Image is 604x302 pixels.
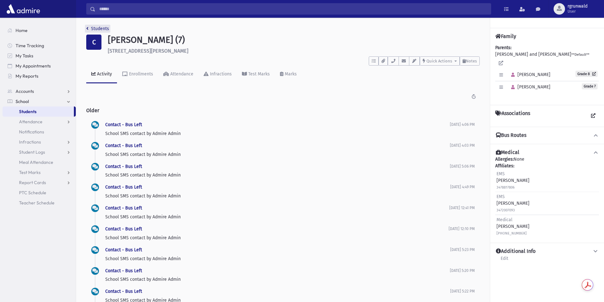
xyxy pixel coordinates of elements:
a: Students [3,106,74,117]
small: 3478817806 [497,185,515,190]
span: Home [16,28,28,33]
span: Accounts [16,88,34,94]
div: [PERSON_NAME] [497,216,529,236]
p: School SMS contact by Admire Admin [105,235,449,241]
div: C [86,35,101,50]
span: [PERSON_NAME] [508,84,550,90]
h4: Bus Routes [496,132,526,139]
span: [DATE] 4:06 PM [450,122,475,127]
div: Infractions [209,71,232,77]
span: rgrunwald [568,4,588,9]
a: Report Cards [3,177,76,188]
span: Students [19,109,36,114]
span: [PERSON_NAME] [508,72,550,77]
span: Student Logs [19,149,45,155]
span: [DATE] 4:03 PM [450,143,475,148]
div: Enrollments [128,71,153,77]
a: Notifications [3,127,76,137]
span: Notifications [19,129,44,135]
p: School SMS contact by Admire Admin [105,276,450,283]
a: Test Marks [237,66,275,83]
div: [PERSON_NAME] and [PERSON_NAME] [495,44,599,100]
span: My Tasks [16,53,33,59]
a: My Tasks [3,51,76,61]
div: Marks [283,71,297,77]
h4: Additional Info [496,248,536,255]
span: School [16,99,29,104]
span: Medical [497,217,512,222]
a: Contact - Bus Left [105,226,142,232]
a: Contact - Bus Left [105,205,142,211]
a: Attendance [158,66,198,83]
span: Infractions [19,139,41,145]
a: Contact - Bus Left [105,164,142,169]
p: School SMS contact by Admire Admin [105,193,450,199]
span: Report Cards [19,180,46,185]
span: [DATE] 5:22 PM [450,289,475,293]
span: Grade 7 [582,83,598,89]
a: Grade 8 [575,71,598,77]
span: Time Tracking [16,43,44,48]
a: Marks [275,66,302,83]
a: Time Tracking [3,41,76,51]
span: [DATE] 5:06 PM [450,164,475,169]
button: Quick Actions [420,56,460,66]
a: Activity [86,66,117,83]
div: Activity [96,71,112,77]
span: Teacher Schedule [19,200,55,206]
p: School SMS contact by Admire Admin [105,151,450,158]
span: [DATE] 4:49 PM [450,185,475,189]
a: Student Logs [3,147,76,157]
button: Additional Info [495,248,599,255]
span: User [568,9,588,14]
a: Teacher Schedule [3,198,76,208]
a: Attendance [3,117,76,127]
span: EMS [497,194,505,199]
a: Home [3,25,76,35]
a: Contact - Bus Left [105,247,142,253]
p: School SMS contact by Admire Admin [105,130,450,137]
div: None [495,156,599,238]
div: [PERSON_NAME] [497,193,529,213]
a: Accounts [3,86,76,96]
a: Contact - Bus Left [105,268,142,273]
div: Attendance [169,71,193,77]
a: Contact - Bus Left [105,122,142,127]
a: Contact - Bus Left [105,184,142,190]
a: Test Marks [3,167,76,177]
a: PTC Schedule [3,188,76,198]
span: PTC Schedule [19,190,46,196]
a: Infractions [198,66,237,83]
a: Enrollments [117,66,158,83]
h1: [PERSON_NAME] (7) [108,35,480,45]
span: Meal Attendance [19,159,53,165]
span: Notes [466,59,477,63]
b: Allergies: [495,157,514,162]
p: School SMS contact by Admire Admin [105,255,450,262]
button: Notes [460,56,480,66]
span: Attendance [19,119,42,125]
small: 3472007093 [497,208,515,212]
p: School SMS contact by Admire Admin [105,214,449,220]
a: School [3,96,76,106]
a: Meal Attendance [3,157,76,167]
small: [PHONE_NUMBER] [497,231,527,235]
nav: breadcrumb [86,25,109,35]
span: Test Marks [19,170,41,175]
span: EMS [497,171,505,177]
a: Students [86,26,109,31]
input: Search [95,3,491,15]
h6: [STREET_ADDRESS][PERSON_NAME] [108,48,480,54]
a: My Reports [3,71,76,81]
img: AdmirePro [5,3,42,15]
a: Contact - Bus Left [105,143,142,148]
button: Bus Routes [495,132,599,139]
span: [DATE] 5:23 PM [450,247,475,252]
button: Medical [495,149,599,156]
div: Test Marks [247,71,270,77]
a: Edit [500,255,509,266]
span: [DATE] 5:20 PM [450,268,475,273]
span: Quick Actions [426,59,452,63]
h4: Medical [496,149,519,156]
span: [DATE] 12:10 PM [449,227,475,231]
